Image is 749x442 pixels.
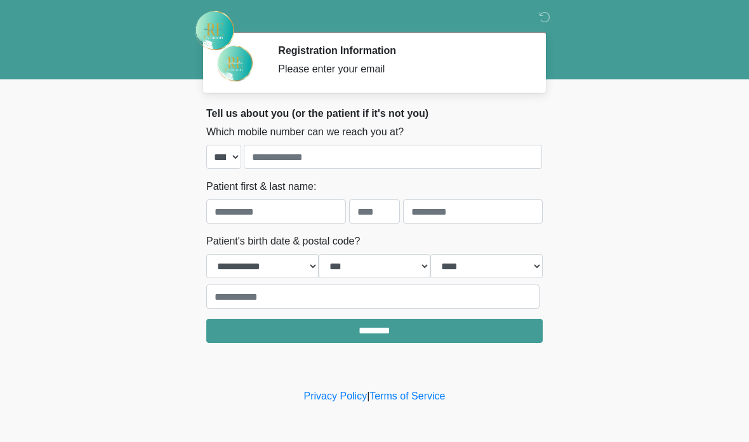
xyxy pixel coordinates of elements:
a: Privacy Policy [304,391,368,401]
a: Terms of Service [369,391,445,401]
img: Agent Avatar [216,44,254,83]
a: | [367,391,369,401]
h2: Tell us about you (or the patient if it's not you) [206,107,543,119]
img: Rehydrate Aesthetics & Wellness Logo [194,10,235,51]
div: Please enter your email [278,62,524,77]
label: Patient's birth date & postal code? [206,234,360,249]
label: Patient first & last name: [206,179,316,194]
label: Which mobile number can we reach you at? [206,124,404,140]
